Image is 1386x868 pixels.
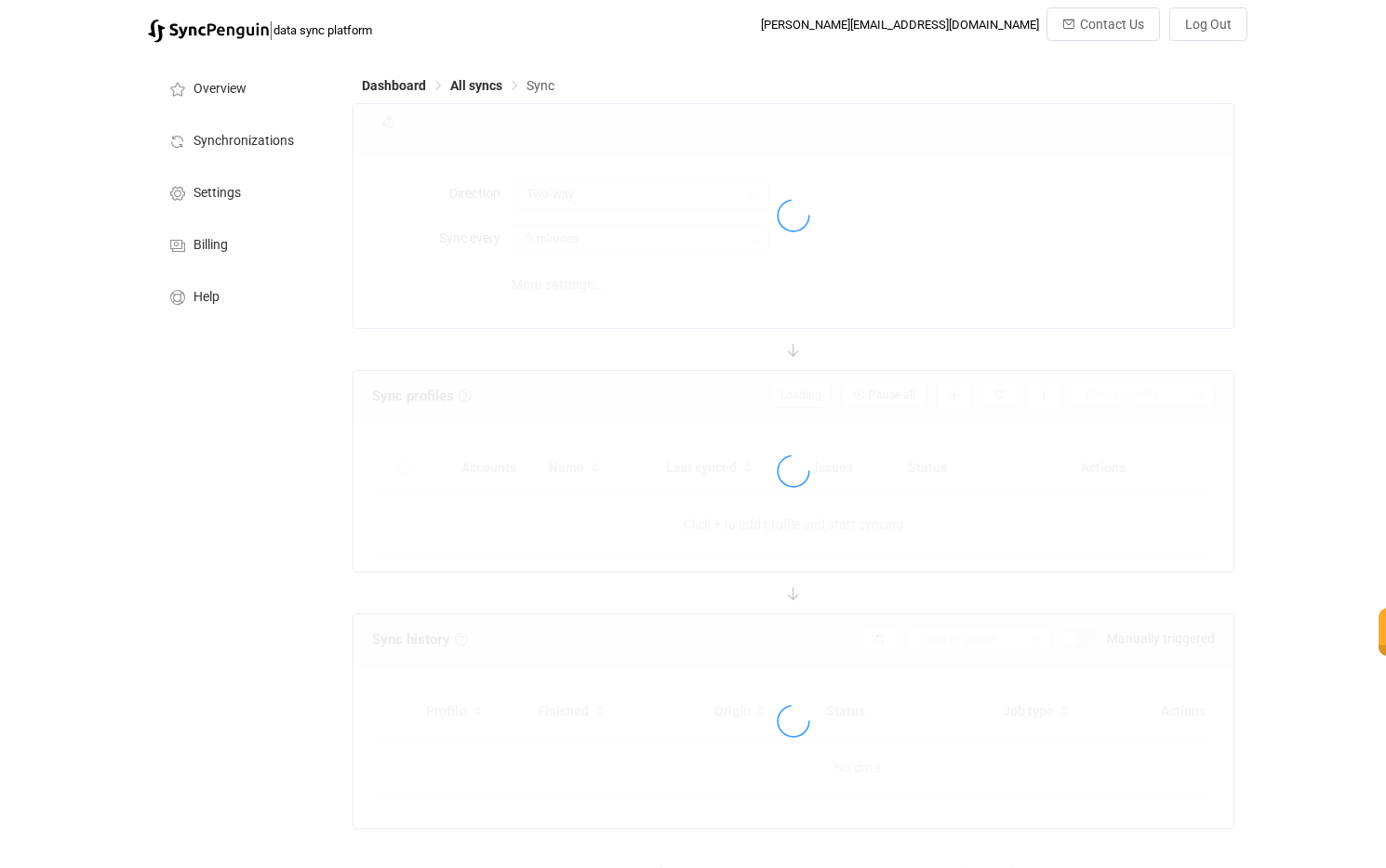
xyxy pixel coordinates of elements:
[1046,7,1160,41] button: Contact Us
[526,78,554,93] span: Sync
[148,17,372,43] a: |data sync platform
[1080,17,1144,32] span: Contact Us
[193,290,220,305] span: Help
[1185,17,1232,32] span: Log Out
[193,134,294,149] span: Synchronizations
[193,186,241,201] span: Settings
[362,78,426,93] span: Dashboard
[193,82,247,97] span: Overview
[148,217,334,270] a: Billing
[362,79,554,92] div: Breadcrumb
[148,270,334,322] a: Help
[273,23,372,37] span: data sync platform
[761,18,1039,32] div: [PERSON_NAME][EMAIL_ADDRESS][DOMAIN_NAME]
[148,20,269,43] img: syncpenguin.svg
[148,61,334,113] a: Overview
[148,165,334,217] a: Settings
[148,113,334,165] a: Synchronizations
[193,238,228,253] span: Billing
[269,17,273,43] span: |
[450,78,502,93] span: All syncs
[1169,7,1247,41] button: Log Out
